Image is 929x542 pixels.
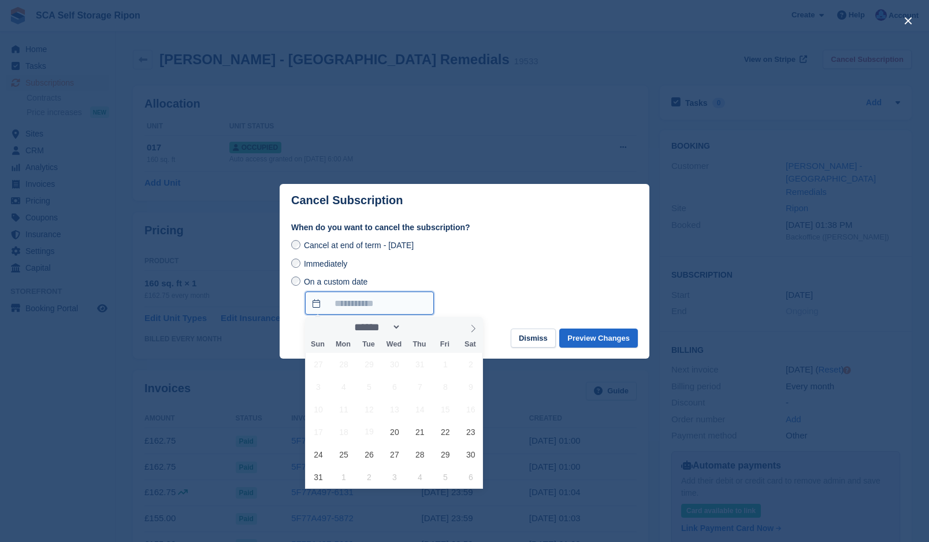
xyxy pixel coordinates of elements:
span: August 8, 2025 [434,375,456,398]
span: August 17, 2025 [307,421,329,443]
span: Fri [432,341,458,348]
span: August 19, 2025 [358,421,380,443]
span: August 15, 2025 [434,398,456,421]
span: September 5, 2025 [434,466,456,488]
span: August 29, 2025 [434,443,456,466]
span: Tue [356,341,381,348]
span: Thu [407,341,432,348]
span: September 2, 2025 [358,466,380,488]
input: Year [401,321,437,333]
span: On a custom date [304,277,368,286]
span: August 4, 2025 [332,375,355,398]
span: Cancel at end of term - [DATE] [304,241,414,250]
span: August 27, 2025 [383,443,406,466]
span: August 7, 2025 [408,375,431,398]
span: August 20, 2025 [383,421,406,443]
span: July 28, 2025 [332,353,355,375]
span: August 26, 2025 [358,443,380,466]
label: When do you want to cancel the subscription? [291,222,638,234]
span: September 6, 2025 [459,466,482,488]
span: August 12, 2025 [358,398,380,421]
span: September 4, 2025 [408,466,431,488]
span: Sun [305,341,330,348]
span: July 31, 2025 [408,353,431,375]
input: Immediately [291,259,300,268]
span: Sat [458,341,483,348]
span: August 6, 2025 [383,375,406,398]
input: On a custom date [305,292,434,315]
span: August 5, 2025 [358,375,380,398]
span: August 10, 2025 [307,398,329,421]
span: Immediately [304,259,347,268]
span: August 13, 2025 [383,398,406,421]
span: Wed [381,341,407,348]
span: Mon [330,341,356,348]
button: Dismiss [511,329,556,348]
span: August 2, 2025 [459,353,482,375]
button: close [899,12,917,30]
span: August 14, 2025 [408,398,431,421]
span: August 25, 2025 [332,443,355,466]
span: August 30, 2025 [459,443,482,466]
span: July 29, 2025 [358,353,380,375]
span: August 1, 2025 [434,353,456,375]
input: Cancel at end of term - [DATE] [291,240,300,249]
span: July 27, 2025 [307,353,329,375]
span: August 28, 2025 [408,443,431,466]
span: August 23, 2025 [459,421,482,443]
input: On a custom date [291,276,300,286]
span: August 3, 2025 [307,375,329,398]
span: August 21, 2025 [408,421,431,443]
span: August 11, 2025 [332,398,355,421]
span: August 24, 2025 [307,443,329,466]
span: July 30, 2025 [383,353,406,375]
p: Cancel Subscription [291,194,403,207]
span: August 18, 2025 [332,421,355,443]
span: August 9, 2025 [459,375,482,398]
span: September 3, 2025 [383,466,406,488]
button: Preview Changes [559,329,638,348]
span: August 22, 2025 [434,421,456,443]
select: Month [351,321,402,333]
span: September 1, 2025 [332,466,355,488]
span: August 31, 2025 [307,466,329,488]
span: August 16, 2025 [459,398,482,421]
